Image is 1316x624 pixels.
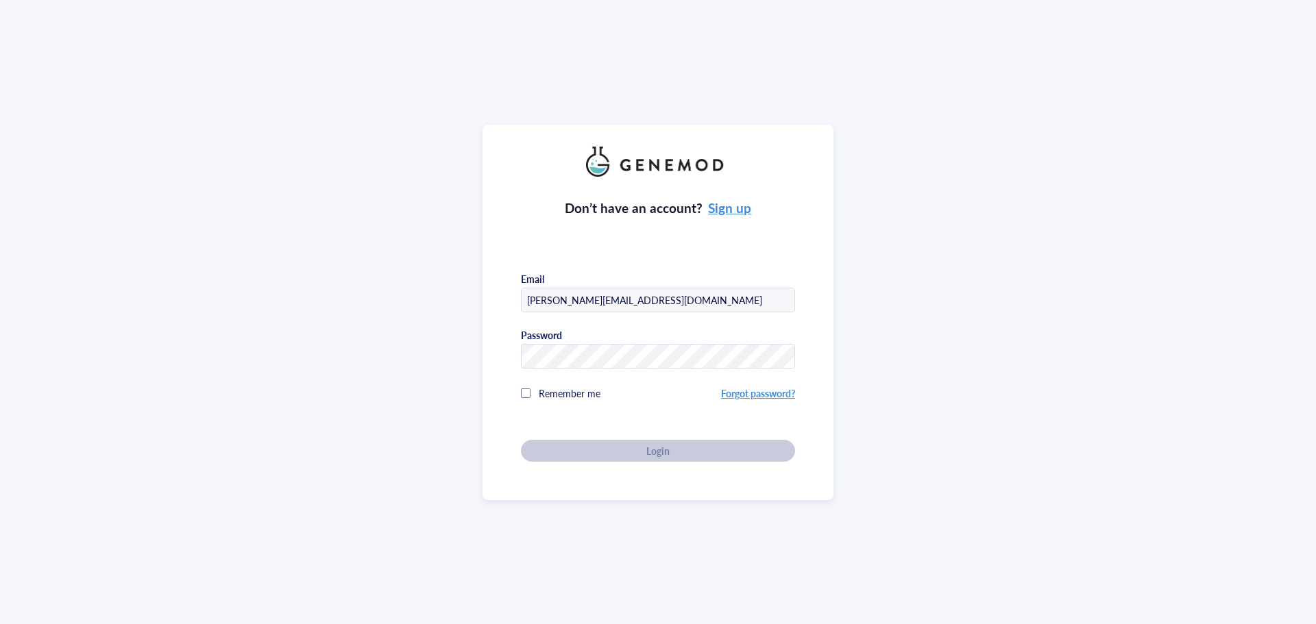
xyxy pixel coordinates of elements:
div: Email [521,273,544,285]
a: Forgot password? [721,386,795,400]
img: genemod_logo_light-BcqUzbGq.png [586,147,730,177]
a: Sign up [708,199,751,217]
div: Don’t have an account? [565,199,752,218]
div: Password [521,329,562,341]
span: Remember me [539,386,600,400]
